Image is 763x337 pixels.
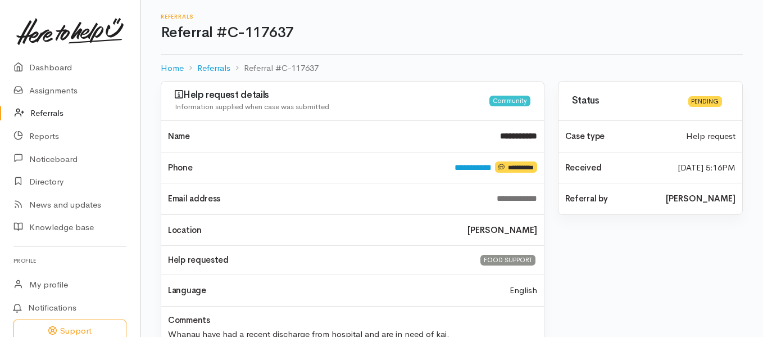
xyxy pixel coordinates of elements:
div: Pending [688,96,722,107]
h4: Received [565,163,664,173]
h4: Email address [168,194,483,204]
h4: Comments [168,316,210,325]
a: Home [161,62,184,75]
b: [PERSON_NAME] [666,192,735,205]
a: Referrals [197,62,230,75]
time: [DATE] 5:16PM [678,161,735,174]
div: English [503,284,544,297]
h4: Help requested [168,255,465,265]
span: Information supplied when case was submitted [175,102,329,111]
h4: Referral by [565,194,652,204]
h6: Referrals [161,14,743,20]
div: Help request [679,130,742,143]
h3: Status [572,96,682,106]
h6: Profile [13,253,126,268]
h4: Name [168,132,487,141]
h4: Language [168,286,206,295]
div: Community [489,96,530,106]
h1: Referral #C-117637 [161,25,743,41]
div: FOOD SUPPORT [480,255,535,266]
h4: Case type [565,132,673,141]
h4: Phone [168,163,441,173]
h4: Location [168,226,454,235]
h3: Help request details [175,89,489,101]
nav: breadcrumb [161,55,743,82]
b: [PERSON_NAME] [467,224,537,237]
li: Referral #C-117637 [230,62,319,75]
